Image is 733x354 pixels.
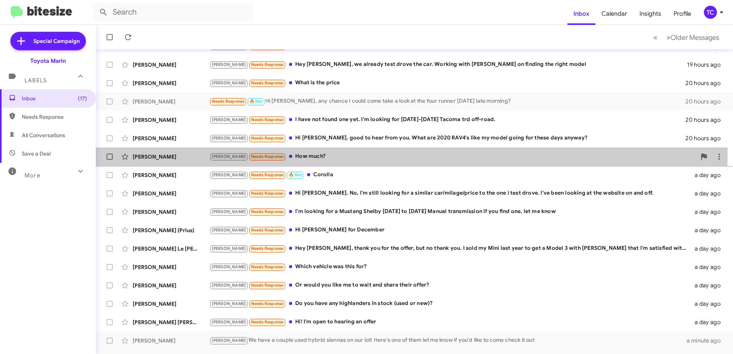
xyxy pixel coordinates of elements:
span: Needs Response [22,113,87,121]
span: [PERSON_NAME] [212,228,246,233]
div: Hey [PERSON_NAME], we already test drove the car. Working with [PERSON_NAME] on finding the right... [209,60,687,69]
div: 20 hours ago [685,116,727,124]
span: Needs Response [251,154,284,159]
span: Needs Response [251,246,284,251]
a: Insights [633,3,667,25]
div: a day ago [690,245,727,252]
div: [PERSON_NAME] [133,171,209,179]
span: [PERSON_NAME] [212,246,246,251]
input: Search [93,3,254,21]
div: 20 hours ago [685,98,727,105]
div: [PERSON_NAME] [133,116,209,124]
div: [PERSON_NAME] [133,98,209,105]
span: All Conversations [22,131,65,139]
span: More [25,172,40,179]
div: [PERSON_NAME] [133,337,209,344]
div: We have a couple used hybrid siennas on our lot! Here's one of them let me know if you'd like to ... [209,336,687,345]
div: a day ago [690,171,727,179]
div: Hi! I'm open to hearing an offer [209,318,690,326]
div: [PERSON_NAME] [133,134,209,142]
div: I'm looking for a Mustang Shelby [DATE] to [DATE] Manual transmission if you find one, let me know [209,207,690,216]
span: (17) [78,95,87,102]
span: [PERSON_NAME] [212,191,246,196]
span: Needs Response [251,136,284,141]
div: [PERSON_NAME] [133,190,209,197]
span: Save a Deal [22,150,51,157]
div: I have not found one yet. I'm looking for [DATE]-[DATE] Tacoma trd off-road. [209,115,685,124]
div: [PERSON_NAME] [133,79,209,87]
span: [PERSON_NAME] [212,320,246,324]
div: [PERSON_NAME] [133,263,209,271]
span: Needs Response [251,172,284,177]
span: Needs Response [251,301,284,306]
div: [PERSON_NAME] [133,208,209,216]
span: 🔥 Hot [250,99,263,104]
div: [PERSON_NAME] [133,153,209,161]
div: Which vehicle was this for? [209,262,690,271]
div: [PERSON_NAME] (Prius) [133,226,209,234]
div: Toyota Marin [30,57,66,65]
div: a day ago [690,318,727,326]
span: Needs Response [251,320,284,324]
span: [PERSON_NAME] [212,338,246,343]
div: [PERSON_NAME] Le [PERSON_NAME] [133,245,209,252]
span: Needs Response [251,117,284,122]
div: Hi [PERSON_NAME], good to hear from you. What are 2020 RAV4's like my model going for these days ... [209,134,685,143]
div: [PERSON_NAME] [PERSON_NAME] [133,318,209,326]
div: TC [704,6,717,19]
span: Needs Response [251,209,284,214]
span: Inbox [567,3,595,25]
span: [PERSON_NAME] [212,62,246,67]
span: [PERSON_NAME] [212,117,246,122]
div: [PERSON_NAME] [133,61,209,69]
span: Needs Response [251,62,284,67]
span: Needs Response [251,264,284,269]
span: Needs Response [251,228,284,233]
span: Older Messages [671,33,719,42]
div: a day ago [690,300,727,308]
div: a day ago [690,208,727,216]
span: Inbox [22,95,87,102]
span: [PERSON_NAME] [212,283,246,288]
button: Previous [649,29,662,45]
div: Corolla [209,170,690,179]
button: TC [697,6,725,19]
div: Hi [PERSON_NAME], any chance I could come take a look at the four runner [DATE] late morning? [209,97,685,106]
a: Profile [667,3,697,25]
span: Needs Response [251,283,284,288]
div: 19 hours ago [687,61,727,69]
button: Next [662,29,724,45]
div: [PERSON_NAME] [133,300,209,308]
span: « [653,33,657,42]
span: 🔥 Hot [289,172,302,177]
div: a day ago [690,190,727,197]
div: a minute ago [687,337,727,344]
div: Or would you like me to wait and share their offer? [209,281,690,290]
span: [PERSON_NAME] [212,136,246,141]
a: Calendar [595,3,633,25]
span: Needs Response [212,99,245,104]
div: What is the price [209,79,685,87]
nav: Page navigation example [649,29,724,45]
span: Needs Response [251,191,284,196]
span: Needs Response [251,80,284,85]
a: Special Campaign [10,32,86,50]
span: [PERSON_NAME] [212,154,246,159]
span: [PERSON_NAME] [212,301,246,306]
div: Do you have any highlanders in stock (used or new)? [209,299,690,308]
span: [PERSON_NAME] [212,264,246,269]
div: How much? [209,152,696,161]
div: Hi [PERSON_NAME] for December [209,226,690,234]
span: Labels [25,77,47,84]
span: [PERSON_NAME] [212,80,246,85]
div: Hi [PERSON_NAME]. No, I'm still looking for a similar car/milage/price to the one i test drove. I... [209,189,690,198]
span: Special Campaign [33,37,80,45]
div: 20 hours ago [685,79,727,87]
div: a day ago [690,226,727,234]
div: Hey [PERSON_NAME], thank you for the offer, but no thank you. I sold my Mini last year to get a M... [209,244,690,253]
div: a day ago [690,263,727,271]
span: » [666,33,671,42]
